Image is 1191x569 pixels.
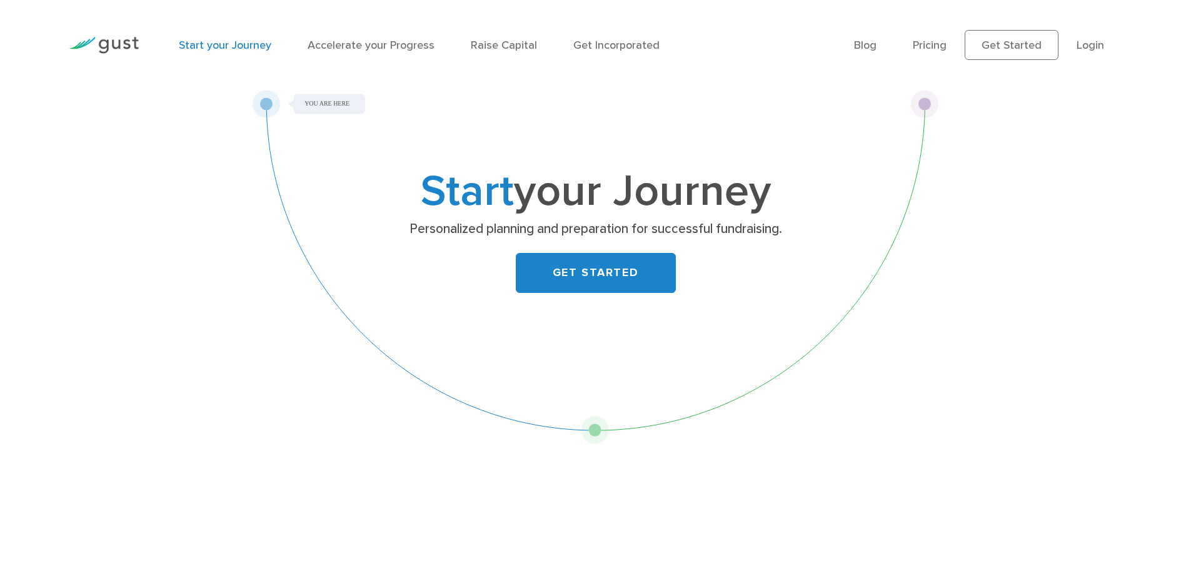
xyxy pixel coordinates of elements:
h1: your Journey [349,172,843,212]
a: Start your Journey [179,39,271,52]
a: Accelerate your Progress [308,39,435,52]
p: Personalized planning and preparation for successful fundraising. [353,220,838,238]
span: Start [421,165,514,217]
img: Gust Logo [69,37,139,54]
a: GET STARTED [516,253,676,293]
a: Blog [854,39,877,52]
a: Login [1077,39,1104,52]
a: Get Incorporated [573,39,660,52]
a: Pricing [913,39,947,52]
a: Raise Capital [471,39,537,52]
a: Get Started [965,30,1058,60]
